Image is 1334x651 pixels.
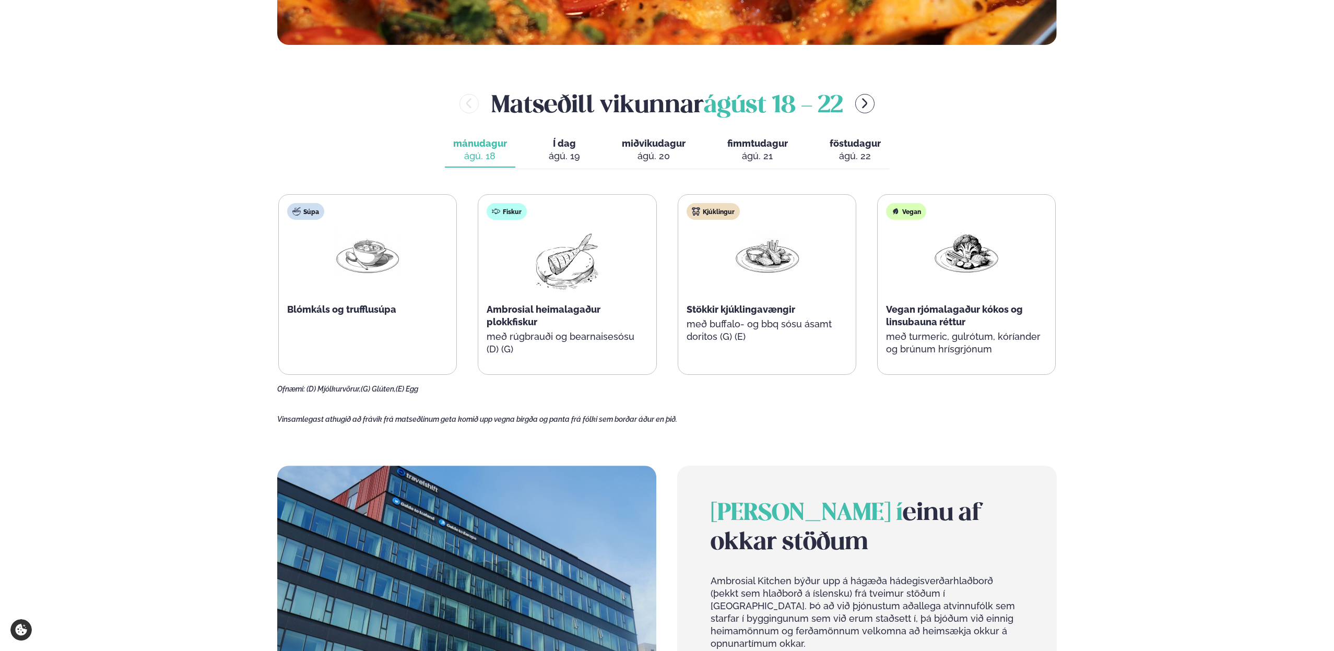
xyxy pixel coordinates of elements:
[933,228,1000,277] img: Vegan.png
[687,318,847,343] p: með buffalo- og bbq sósu ásamt doritos (G) (E)
[734,228,800,277] img: Chicken-wings-legs.png
[622,138,686,149] span: miðvikudagur
[10,619,32,641] a: Cookie settings
[704,94,843,117] span: ágúst 18 - 22
[487,330,647,356] p: með rúgbrauði og bearnaisesósu (D) (G)
[453,150,507,162] div: ágú. 18
[886,203,926,220] div: Vegan
[306,385,361,393] span: (D) Mjólkurvörur,
[277,385,305,393] span: Ofnæmi:
[334,228,401,277] img: Soup.png
[727,138,788,149] span: fimmtudagur
[711,502,903,525] span: [PERSON_NAME] í
[287,203,324,220] div: Súpa
[540,133,588,168] button: Í dag ágú. 19
[613,133,694,168] button: miðvikudagur ágú. 20
[711,499,1023,558] h2: einu af okkar stöðum
[492,207,500,216] img: fish.svg
[830,150,881,162] div: ágú. 22
[361,385,396,393] span: (G) Glúten,
[886,330,1047,356] p: með turmeric, gulrótum, kóríander og brúnum hrísgrjónum
[821,133,889,168] button: föstudagur ágú. 22
[277,415,677,423] span: Vinsamlegast athugið að frávik frá matseðlinum geta komið upp vegna birgða og panta frá fólki sem...
[622,150,686,162] div: ágú. 20
[549,137,580,150] span: Í dag
[491,87,843,121] h2: Matseðill vikunnar
[459,94,479,113] button: menu-btn-left
[396,385,418,393] span: (E) Egg
[891,207,900,216] img: Vegan.svg
[687,203,740,220] div: Kjúklingur
[855,94,875,113] button: menu-btn-right
[711,575,1023,650] p: Ambrosial Kitchen býður upp á hágæða hádegisverðarhlaðborð (þekkt sem hlaðborð á íslensku) frá tv...
[292,207,301,216] img: soup.svg
[487,304,600,327] span: Ambrosial heimalagaður plokkfiskur
[487,203,527,220] div: Fiskur
[830,138,881,149] span: föstudagur
[687,304,795,315] span: Stökkir kjúklingavængir
[727,150,788,162] div: ágú. 21
[287,304,396,315] span: Blómkáls og trufflusúpa
[534,228,600,295] img: fish.png
[549,150,580,162] div: ágú. 19
[719,133,796,168] button: fimmtudagur ágú. 21
[453,138,507,149] span: mánudagur
[886,304,1023,327] span: Vegan rjómalagaður kókos og linsubauna réttur
[692,207,700,216] img: chicken.svg
[445,133,515,168] button: mánudagur ágú. 18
